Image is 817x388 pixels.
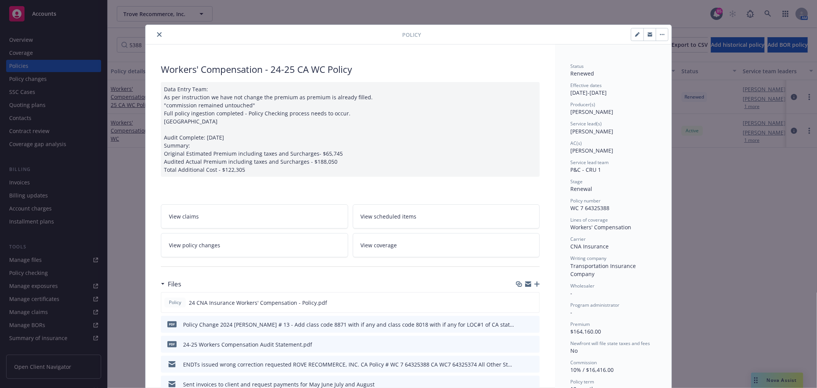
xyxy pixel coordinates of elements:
[570,178,583,185] span: Stage
[570,120,602,127] span: Service lead(s)
[361,212,417,220] span: View scheduled items
[169,212,199,220] span: View claims
[570,302,619,308] span: Program administrator
[570,255,606,261] span: Writing company
[570,185,592,192] span: Renewal
[570,243,609,250] span: CNA Insurance
[570,166,601,173] span: P&C - CRU 1
[167,299,183,306] span: Policy
[570,159,609,166] span: Service lead team
[161,233,348,257] a: View policy changes
[517,360,524,368] button: download file
[570,82,656,97] div: [DATE] - [DATE]
[570,147,613,154] span: [PERSON_NAME]
[183,340,312,349] div: 24-25 Workers Compensation Audit Statement.pdf
[570,217,608,223] span: Lines of coverage
[570,283,594,289] span: Wholesaler
[530,360,537,368] button: preview file
[570,262,637,278] span: Transportation Insurance Company
[570,63,584,69] span: Status
[167,341,177,347] span: pdf
[570,128,613,135] span: [PERSON_NAME]
[155,30,164,39] button: close
[570,340,650,347] span: Newfront will file state taxes and fees
[529,299,536,307] button: preview file
[353,233,540,257] a: View coverage
[168,279,181,289] h3: Files
[167,321,177,327] span: pdf
[570,347,578,354] span: No
[361,241,397,249] span: View coverage
[570,223,656,231] div: Workers' Compensation
[530,321,537,329] button: preview file
[570,70,594,77] span: Renewed
[570,101,595,108] span: Producer(s)
[570,140,582,146] span: AC(s)
[570,82,602,89] span: Effective dates
[570,378,594,385] span: Policy term
[161,279,181,289] div: Files
[353,204,540,229] a: View scheduled items
[570,204,609,212] span: WC 7 64325388
[530,340,537,349] button: preview file
[161,63,540,76] div: Workers' Compensation - 24-25 CA WC Policy
[517,299,523,307] button: download file
[570,309,572,316] span: -
[570,289,572,297] span: -
[517,340,524,349] button: download file
[183,321,514,329] div: Policy Change 2024 [PERSON_NAME] # 13 - Add class code 8871 with if any and class code 8018 with ...
[169,241,220,249] span: View policy changes
[517,321,524,329] button: download file
[570,359,597,366] span: Commission
[161,82,540,177] div: Data Entry Team: As per instruction we have not change the premium as premium is already filled. ...
[570,366,614,373] span: 10% / $16,416.00
[570,321,590,327] span: Premium
[402,31,421,39] span: Policy
[570,197,601,204] span: Policy number
[189,299,327,307] span: 24 CNA Insurance Workers' Compensation - Policy.pdf
[183,360,514,368] div: ENDTs issued wrong correction requested ROVE RECOMMERCE, INC. CA Policy # WC 7 64325388 CA WC7 64...
[570,108,613,115] span: [PERSON_NAME]
[570,328,601,335] span: $164,160.00
[161,204,348,229] a: View claims
[570,236,586,242] span: Carrier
